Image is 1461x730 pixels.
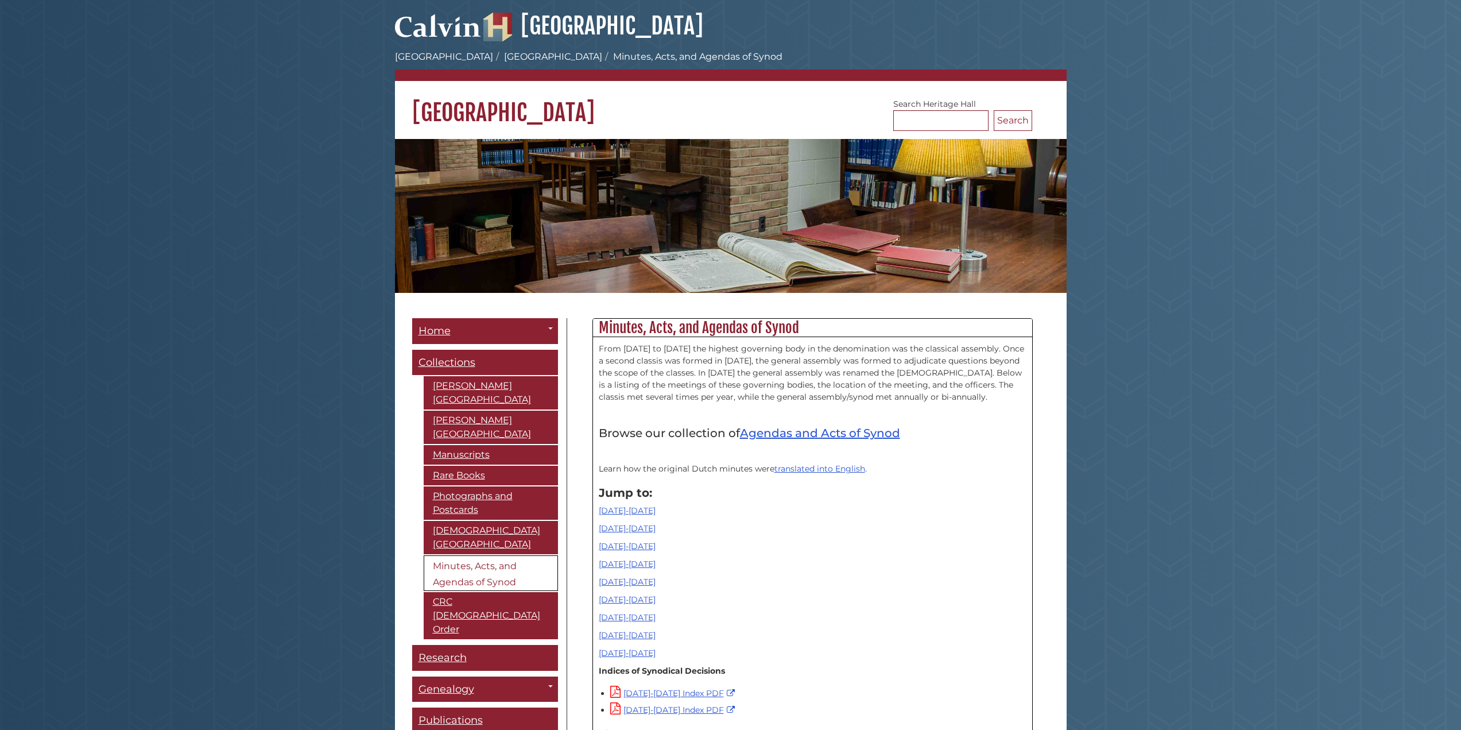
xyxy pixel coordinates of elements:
a: Home [412,318,558,344]
img: Calvin [395,9,481,41]
a: Agendas and Acts of Synod [740,426,900,440]
p: Learn how the original Dutch minutes were . [599,463,1026,475]
span: Collections [418,356,475,369]
h2: Minutes, Acts, and Agendas of Synod [593,319,1032,337]
li: Minutes, Acts, and Agendas of Synod [602,50,782,64]
a: Calvin University [395,26,481,37]
span: Genealogy [418,683,474,696]
button: Search [994,110,1032,131]
a: Research [412,645,558,671]
span: Research [418,651,467,664]
span: Publications [418,714,483,727]
img: Hekman Library Logo [483,13,512,41]
a: Minutes, Acts, and Agendas of Synod [424,555,558,591]
a: [DATE]-[DATE] [599,577,656,587]
a: [DEMOGRAPHIC_DATA][GEOGRAPHIC_DATA] [424,521,558,554]
a: Genealogy [412,677,558,702]
a: [DATE]-[DATE] [599,648,656,658]
a: [PERSON_NAME][GEOGRAPHIC_DATA] [424,376,558,410]
a: [GEOGRAPHIC_DATA] [504,51,602,62]
a: Photographs and Postcards [424,486,558,520]
a: [DATE]-[DATE] [599,505,656,516]
a: translated into English [774,464,865,474]
a: [PERSON_NAME][GEOGRAPHIC_DATA] [424,411,558,444]
strong: Jump to: [599,486,652,500]
a: [DATE]-[DATE] [599,523,656,534]
a: [DATE]-[DATE] [599,594,656,605]
p: From [DATE] to [DATE] the highest governing body in the denomination was the classical assembly. ... [599,343,1026,403]
a: [DATE]-[DATE] [599,559,656,569]
a: [DATE]-[DATE] [599,612,656,623]
strong: Indices of Synodical Decisions [599,666,725,676]
a: Collections [412,350,558,376]
a: Manuscripts [424,445,558,465]
a: [DATE]-[DATE] [599,630,656,640]
nav: breadcrumb [395,50,1067,81]
a: CRC [DEMOGRAPHIC_DATA] Order [424,592,558,639]
a: [DATE]-[DATE] Index PDF [610,705,738,715]
a: Rare Books [424,466,558,485]
a: [DATE]-[DATE] [599,541,656,551]
h1: [GEOGRAPHIC_DATA] [395,81,1067,127]
a: [GEOGRAPHIC_DATA] [483,11,703,40]
a: [GEOGRAPHIC_DATA] [395,51,493,62]
span: Home [418,325,451,337]
h4: Browse our collection of [599,427,1026,439]
a: [DATE]-[DATE] Index PDF [610,688,738,698]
